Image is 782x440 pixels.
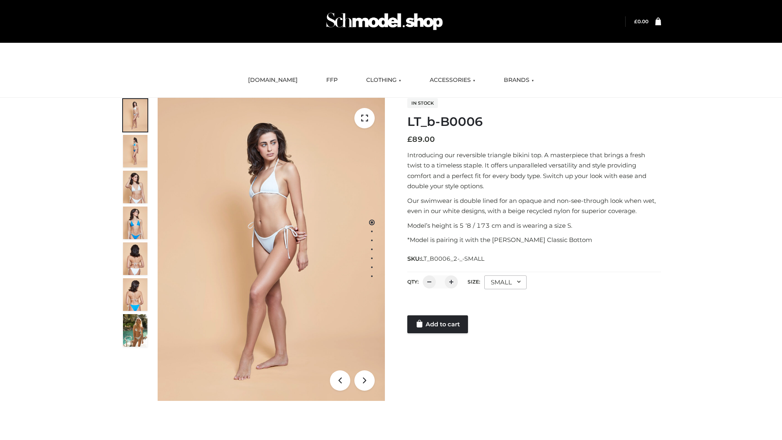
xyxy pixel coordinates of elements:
[634,18,648,24] bdi: 0.00
[407,315,468,333] a: Add to cart
[407,235,661,245] p: *Model is pairing it with the [PERSON_NAME] Classic Bottom
[407,196,661,216] p: Our swimwear is double lined for an opaque and non-see-through look when wet, even in our white d...
[123,314,147,347] img: Arieltop_CloudNine_AzureSky2.jpg
[407,98,438,108] span: In stock
[123,171,147,203] img: ArielClassicBikiniTop_CloudNine_AzureSky_OW114ECO_3-scaled.jpg
[484,275,527,289] div: SMALL
[498,71,540,89] a: BRANDS
[158,98,385,401] img: ArielClassicBikiniTop_CloudNine_AzureSky_OW114ECO_1
[407,279,419,285] label: QTY:
[407,150,661,191] p: Introducing our reversible triangle bikini top. A masterpiece that brings a fresh twist to a time...
[407,135,435,144] bdi: 89.00
[123,278,147,311] img: ArielClassicBikiniTop_CloudNine_AzureSky_OW114ECO_8-scaled.jpg
[360,71,407,89] a: CLOTHING
[407,114,661,129] h1: LT_b-B0006
[407,220,661,231] p: Model’s height is 5 ‘8 / 173 cm and is wearing a size S.
[242,71,304,89] a: [DOMAIN_NAME]
[123,207,147,239] img: ArielClassicBikiniTop_CloudNine_AzureSky_OW114ECO_4-scaled.jpg
[323,5,446,37] img: Schmodel Admin 964
[634,18,637,24] span: £
[634,18,648,24] a: £0.00
[421,255,484,262] span: LT_B0006_2-_-SMALL
[407,254,485,264] span: SKU:
[123,135,147,167] img: ArielClassicBikiniTop_CloudNine_AzureSky_OW114ECO_2-scaled.jpg
[320,71,344,89] a: FFP
[407,135,412,144] span: £
[123,99,147,132] img: ArielClassicBikiniTop_CloudNine_AzureSky_OW114ECO_1-scaled.jpg
[468,279,480,285] label: Size:
[123,242,147,275] img: ArielClassicBikiniTop_CloudNine_AzureSky_OW114ECO_7-scaled.jpg
[424,71,481,89] a: ACCESSORIES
